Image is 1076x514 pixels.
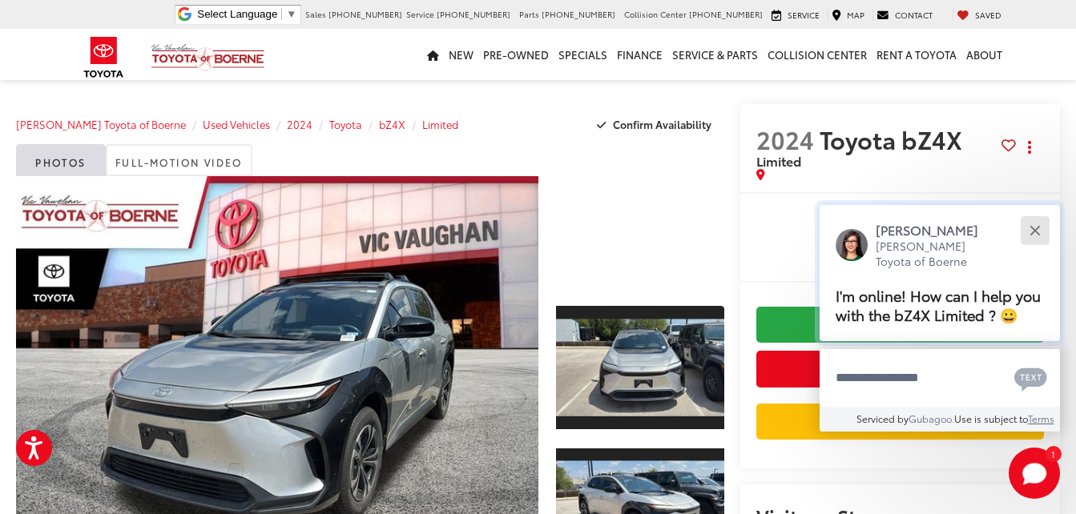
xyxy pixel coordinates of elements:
a: Expand Photo 1 [556,304,725,431]
span: [PHONE_NUMBER] [689,8,763,20]
svg: Text [1014,366,1047,392]
span: 1 [1051,450,1055,457]
a: Pre-Owned [478,29,554,80]
span: Use is subject to [954,412,1028,425]
span: [PHONE_NUMBER] [328,8,402,20]
span: [PHONE_NUMBER] [542,8,615,20]
span: 2024 [756,122,814,156]
a: Rent a Toyota [872,29,961,80]
a: Toyota [329,117,362,131]
span: ​ [281,8,282,20]
button: Actions [1016,133,1044,161]
a: New [444,29,478,80]
span: Parts [519,8,539,20]
span: Sales [305,8,326,20]
span: Service [788,9,820,21]
a: Used Vehicles [203,117,270,131]
a: My Saved Vehicles [953,9,1005,22]
div: Close[PERSON_NAME][PERSON_NAME] Toyota of BoerneI'm online! How can I help you with the bZ4X Limi... [820,205,1060,432]
svg: Start Chat [1009,448,1060,499]
span: [PHONE_NUMBER] [437,8,510,20]
img: 2024 Toyota bZ4X Limited [554,319,727,416]
a: Limited [422,117,458,131]
a: Specials [554,29,612,80]
a: Service [768,9,824,22]
button: Toggle Chat Window [1009,448,1060,499]
span: Collision Center [624,8,687,20]
img: Toyota [74,31,134,83]
a: Collision Center [763,29,872,80]
a: Home [422,29,444,80]
a: Map [828,9,868,22]
a: [PERSON_NAME] Toyota of Boerne [16,117,186,131]
a: Service & Parts: Opens in a new tab [667,29,763,80]
a: 2024 [287,117,312,131]
span: ▼ [286,8,296,20]
p: [PERSON_NAME] [876,221,994,239]
a: Terms [1028,412,1054,425]
button: Close [1018,213,1052,247]
a: bZ4X [379,117,405,131]
a: Check Availability [756,307,1044,343]
span: Toyota bZ4X [820,122,968,156]
a: About [961,29,1007,80]
span: Map [847,9,864,21]
a: Photos [16,144,106,176]
button: Chat with SMS [1010,359,1052,396]
button: Confirm Availability [588,110,725,139]
span: $21,200 [756,214,1044,238]
a: Gubagoo. [909,412,954,425]
div: View Full-Motion Video [556,176,725,288]
span: Select Language [197,8,277,20]
p: [PERSON_NAME] Toyota of Boerne [876,239,994,270]
a: Contact [872,9,937,22]
button: Get Price Now [756,351,1044,387]
span: Serviced by [856,412,909,425]
textarea: Type your message [820,349,1060,407]
span: [DATE] Price: [756,238,1044,254]
span: Saved [975,9,1001,21]
span: Limited [756,151,801,170]
a: Value Your Trade [756,404,1044,440]
a: Finance [612,29,667,80]
span: Confirm Availability [613,117,711,131]
span: Contact [895,9,933,21]
span: dropdown dots [1028,141,1031,154]
img: Vic Vaughan Toyota of Boerne [151,43,265,71]
a: Full-Motion Video [106,144,252,176]
a: Select Language​ [197,8,296,20]
span: I'm online! How can I help you with the bZ4X Limited ? 😀 [836,284,1041,325]
span: Service [406,8,434,20]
